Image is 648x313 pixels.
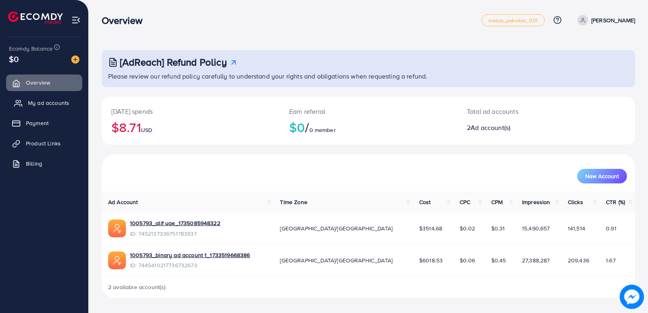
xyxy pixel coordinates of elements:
[419,198,431,206] span: Cost
[108,71,630,81] p: Please review our refund policy carefully to understand your rights and obligations when requesti...
[289,119,448,135] h2: $0
[419,224,442,232] span: $3514.68
[280,198,307,206] span: Time Zone
[6,95,82,111] a: My ad accounts
[568,224,585,232] span: 141,514
[26,139,61,147] span: Product Links
[280,224,392,232] span: [GEOGRAPHIC_DATA]/[GEOGRAPHIC_DATA]
[309,126,336,134] span: 0 member
[606,198,625,206] span: CTR (%)
[522,198,550,206] span: Impression
[108,198,138,206] span: Ad Account
[585,173,619,179] span: New Account
[71,15,81,25] img: menu
[467,124,581,132] h2: 2
[26,79,50,87] span: Overview
[620,285,644,309] img: image
[9,53,19,65] span: $0
[130,251,250,259] a: 1005793_binary ad account 1_1733519668386
[460,256,475,264] span: $0.06
[28,99,69,107] span: My ad accounts
[606,256,616,264] span: 1.67
[9,45,53,53] span: Ecomdy Balance
[289,106,448,116] p: Earn referral
[6,155,82,172] a: Billing
[108,283,166,291] span: 2 available account(s)
[120,56,227,68] h3: [AdReach] Refund Policy
[26,119,49,127] span: Payment
[130,219,220,227] a: 1005793_alif uae_1735085948322
[591,15,635,25] p: [PERSON_NAME]
[467,106,581,116] p: Total ad accounts
[111,119,270,135] h2: $8.71
[130,261,250,269] span: ID: 7445410217736732673
[577,169,627,183] button: New Account
[460,198,470,206] span: CPC
[522,224,550,232] span: 15,490,657
[26,160,42,168] span: Billing
[491,256,506,264] span: $0.45
[130,230,220,238] span: ID: 7452137336751783937
[606,224,616,232] span: 0.91
[419,256,443,264] span: $6018.53
[6,115,82,131] a: Payment
[141,126,152,134] span: USD
[491,198,503,206] span: CPM
[111,106,270,116] p: [DATE] spends
[280,256,392,264] span: [GEOGRAPHIC_DATA]/[GEOGRAPHIC_DATA]
[471,123,510,132] span: Ad account(s)
[491,224,505,232] span: $0.31
[6,135,82,151] a: Product Links
[482,14,545,26] a: metap_pakistan_001
[8,11,63,24] img: logo
[574,15,635,26] a: [PERSON_NAME]
[568,198,583,206] span: Clicks
[305,118,309,136] span: /
[108,251,126,269] img: ic-ads-acc.e4c84228.svg
[488,18,538,23] span: metap_pakistan_001
[102,15,149,26] h3: Overview
[568,256,589,264] span: 209,436
[460,224,475,232] span: $0.02
[6,75,82,91] a: Overview
[71,55,79,64] img: image
[522,256,550,264] span: 27,388,287
[108,219,126,237] img: ic-ads-acc.e4c84228.svg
